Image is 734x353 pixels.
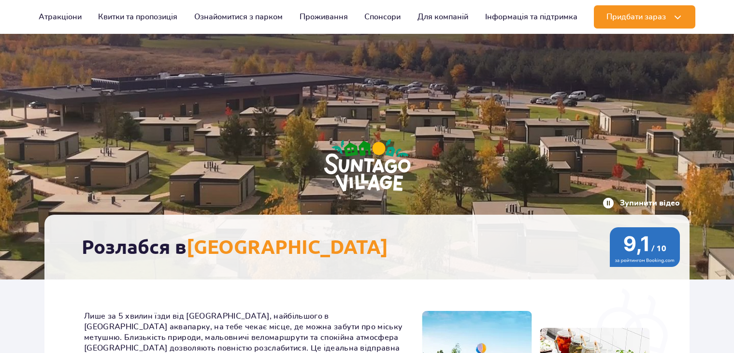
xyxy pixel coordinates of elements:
[187,236,388,258] span: [GEOGRAPHIC_DATA]
[594,5,695,29] button: Придбати зараз
[82,235,662,259] h2: Розлабся в
[98,5,177,29] a: Квитки та пропозиція
[194,5,283,29] a: Ознайомитися з парком
[39,5,82,29] a: Атракціони
[300,5,348,29] a: Проживання
[485,5,577,29] a: Інформація та підтримка
[417,5,468,29] a: Для компаній
[603,197,680,209] button: Зупинити відео
[606,13,666,21] span: Придбати зараз
[364,5,401,29] a: Спонсори
[285,102,449,231] img: Suntago Village
[610,224,680,270] img: 9,1/10 wg ocen z Booking.com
